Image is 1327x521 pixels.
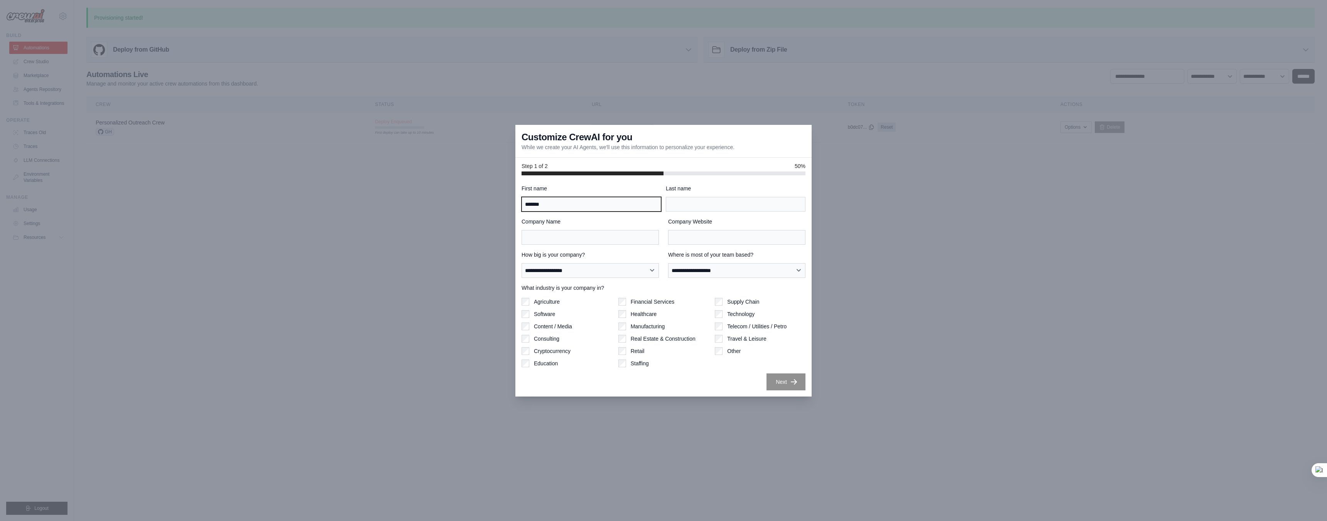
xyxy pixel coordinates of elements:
[522,185,661,192] label: First name
[727,310,755,318] label: Technology
[534,335,559,343] label: Consulting
[727,335,766,343] label: Travel & Leisure
[631,298,675,306] label: Financial Services
[668,251,805,259] label: Where is most of your team based?
[668,218,805,225] label: Company Website
[631,310,657,318] label: Healthcare
[766,373,805,390] button: Next
[522,131,632,143] h3: Customize CrewAI for you
[666,185,805,192] label: Last name
[534,347,571,355] label: Cryptocurrency
[631,347,645,355] label: Retail
[727,323,787,330] label: Telecom / Utilities / Petro
[534,298,560,306] label: Agriculture
[522,218,659,225] label: Company Name
[522,162,548,170] span: Step 1 of 2
[534,360,558,367] label: Education
[522,284,805,292] label: What industry is your company in?
[727,347,741,355] label: Other
[631,335,696,343] label: Real Estate & Construction
[522,251,659,259] label: How big is your company?
[534,323,572,330] label: Content / Media
[522,143,734,151] p: While we create your AI Agents, we'll use this information to personalize your experience.
[727,298,759,306] label: Supply Chain
[631,323,665,330] label: Manufacturing
[795,162,805,170] span: 50%
[631,360,649,367] label: Staffing
[534,310,555,318] label: Software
